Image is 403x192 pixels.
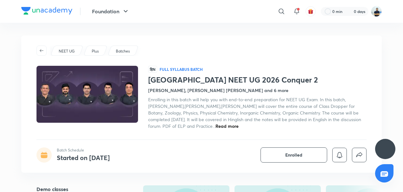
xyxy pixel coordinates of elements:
img: URVIK PATEL [371,6,382,17]
p: Batches [116,48,130,54]
img: Company Logo [21,7,72,15]
p: Full Syllabus Batch [160,67,203,72]
h1: [GEOGRAPHIC_DATA] NEET UG 2026 Conquer 2 [148,75,367,84]
a: Batches [115,48,131,54]
button: Enrolled [261,147,327,163]
button: Foundation [88,5,133,18]
span: Read more [215,123,239,129]
a: Plus [91,48,100,54]
img: Thumbnail [36,65,139,123]
p: Plus [92,48,99,54]
a: Company Logo [21,7,72,16]
img: streak [346,8,353,15]
img: avatar [308,9,314,14]
span: हिN [148,66,157,73]
img: ttu [381,145,389,153]
span: Enrolled [285,152,302,158]
a: NEET UG [58,48,76,54]
h4: [PERSON_NAME], [PERSON_NAME] [PERSON_NAME] and 6 more [148,87,288,94]
span: Enrolling in this batch will help you with end-to-end preparation for NEET UG Exam. In this batch... [148,96,361,129]
p: Batch Schedule [57,147,110,153]
h4: Started on [DATE] [57,153,110,162]
button: avatar [306,6,316,16]
p: NEET UG [59,48,75,54]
